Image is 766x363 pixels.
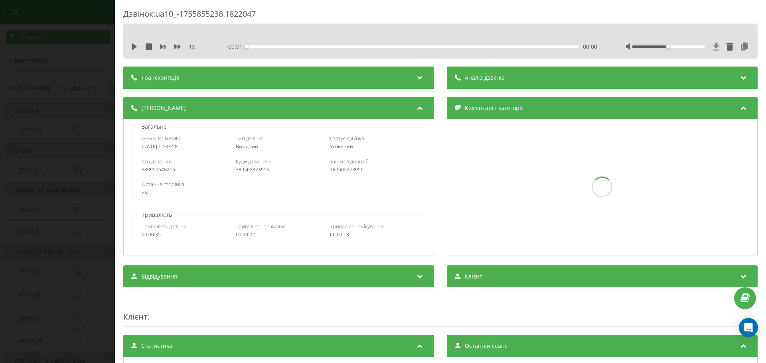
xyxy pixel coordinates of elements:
[465,342,507,350] span: Останній сеанс
[142,144,227,149] div: [DATE] 12:33:58
[236,167,322,173] div: 380502373956
[739,318,758,337] div: Open Intercom Messenger
[226,43,247,51] span: - 00:01
[330,158,369,165] span: З ким з'єднаний
[142,158,172,165] span: Хто дзвонив
[140,123,169,131] p: Загальне
[141,74,180,82] span: Транскрипція
[123,8,758,24] div: Дзвінок : ua10_-1755855238.1822047
[330,232,416,237] div: 00:00:13
[141,104,186,112] span: [PERSON_NAME]
[666,45,669,48] div: Accessibility label
[465,74,505,82] span: Аналіз дзвінка
[123,295,758,327] div: :
[236,158,272,165] span: Куди дзвонили
[142,181,184,188] span: Остання сторінка
[236,143,258,150] span: Вихідний
[330,167,416,173] div: 380502373956
[123,311,147,322] span: Клієнт
[245,45,248,48] div: Accessibility label
[142,190,415,196] div: n/a
[189,43,195,51] span: 1 x
[465,104,523,112] span: Коментарі і категорії
[142,223,187,230] span: Тривалість дзвінка
[465,273,482,281] span: Клієнт
[236,232,322,237] div: 00:00:22
[236,223,285,230] span: Тривалість розмови
[141,342,172,350] span: Статистика
[141,273,177,281] span: Відвідування
[142,232,227,237] div: 00:00:35
[142,167,227,173] div: 380950648216
[330,223,385,230] span: Тривалість очікування
[142,135,180,142] span: [PERSON_NAME]
[140,211,174,219] p: Тривалість
[330,143,353,150] span: Успішний
[330,135,364,142] span: Статус дзвінка
[236,135,264,142] span: Тип дзвінка
[583,43,597,51] span: 00:00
